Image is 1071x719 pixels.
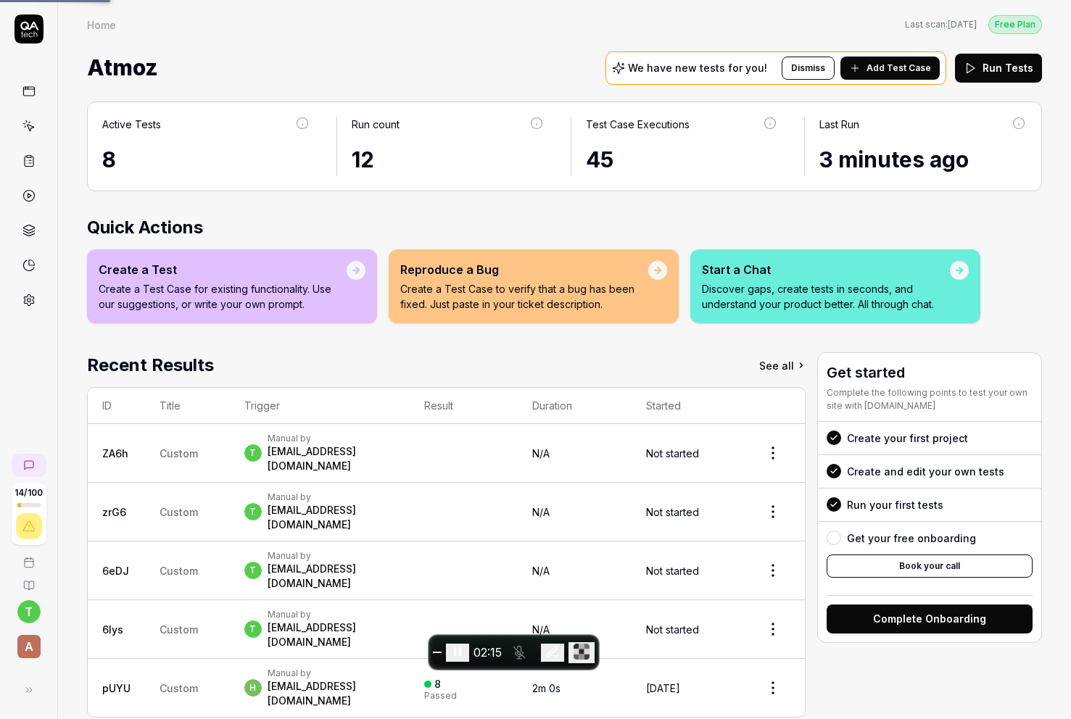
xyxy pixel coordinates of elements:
button: Last scan:[DATE] [905,18,977,31]
div: Home [87,17,116,32]
span: Custom [160,447,198,460]
button: Complete Onboarding [827,604,1033,633]
button: Run Tests [955,54,1042,83]
h2: Recent Results [87,352,214,378]
a: 6Iys [102,623,123,636]
time: [DATE] [948,19,977,30]
a: ZA6h [102,447,128,460]
p: We have new tests for you! [628,63,767,73]
a: zrG6 [102,506,126,518]
td: Not started [632,600,741,659]
a: New conversation [12,454,46,477]
a: See all [759,352,806,378]
span: t [244,562,262,579]
div: Test Case Executions [586,117,690,132]
span: N/A [532,447,550,460]
div: Manual by [268,550,396,562]
td: Not started [632,541,741,600]
div: 8 [434,678,441,691]
div: [EMAIL_ADDRESS][DOMAIN_NAME] [268,562,396,591]
div: [EMAIL_ADDRESS][DOMAIN_NAME] [268,620,396,649]
span: Last scan: [905,18,977,31]
span: Custom [160,506,198,518]
p: Create a Test Case to verify that a bug has been fixed. Just paste in your ticket description. [400,281,648,312]
time: 2m 0s [532,682,561,694]
span: A [17,635,41,658]
div: Manual by [268,609,396,620]
time: [DATE] [646,682,680,694]
span: Custom [160,565,198,577]
a: 6eDJ [102,565,129,577]
div: Run count [352,117,400,132]
div: [EMAIL_ADDRESS][DOMAIN_NAME] [268,679,396,708]
td: Not started [632,424,741,483]
button: A [6,623,51,661]
p: Discover gaps, create tests in seconds, and understand your product better. All through chat. [702,281,950,312]
span: Add Test Case [867,62,931,75]
div: Active Tests [102,117,161,132]
div: 45 [586,144,779,176]
p: Create a Test Case for existing functionality. Use our suggestions, or write your own prompt. [99,281,347,312]
th: Duration [518,388,632,424]
div: Reproduce a Bug [400,261,648,278]
span: t [244,503,262,520]
div: Manual by [268,433,396,444]
button: Book your call [827,554,1033,578]
div: Start a Chat [702,261,950,278]
div: Manual by [268,491,396,503]
div: Last Run [819,117,859,132]
button: Free Plan [988,14,1042,34]
span: Custom [160,623,198,636]
div: 8 [102,144,310,176]
th: Trigger [230,388,410,424]
span: 14 / 100 [15,489,43,497]
div: Get your free onboarding [847,531,976,546]
th: Result [410,388,517,424]
a: pUYU [102,682,131,694]
span: Atmoz [87,49,158,87]
span: N/A [532,623,550,636]
th: Title [145,388,230,424]
div: [EMAIL_ADDRESS][DOMAIN_NAME] [268,503,396,532]
a: Book a call with us [6,545,51,568]
button: t [17,600,41,623]
div: Create your first project [847,431,968,446]
td: Not started [632,483,741,541]
div: Create a Test [99,261,347,278]
div: 12 [352,144,545,176]
th: Started [632,388,741,424]
span: Custom [160,682,198,694]
div: Complete the following points to test your own site with [DOMAIN_NAME] [827,386,1033,412]
span: N/A [532,506,550,518]
div: Manual by [268,668,396,679]
a: Documentation [6,568,51,591]
div: Create and edit your own tests [847,464,1004,479]
span: N/A [532,565,550,577]
span: t [244,620,262,638]
div: Run your first tests [847,497,943,512]
time: 3 minutes ago [819,146,969,173]
h2: Quick Actions [87,215,1042,241]
button: Dismiss [782,57,835,80]
h3: Get started [827,362,1033,383]
th: ID [88,388,145,424]
button: Add Test Case [840,57,940,80]
span: h [244,679,262,697]
div: [EMAIL_ADDRESS][DOMAIN_NAME] [268,444,396,473]
span: t [244,444,262,462]
div: Passed [424,691,457,700]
